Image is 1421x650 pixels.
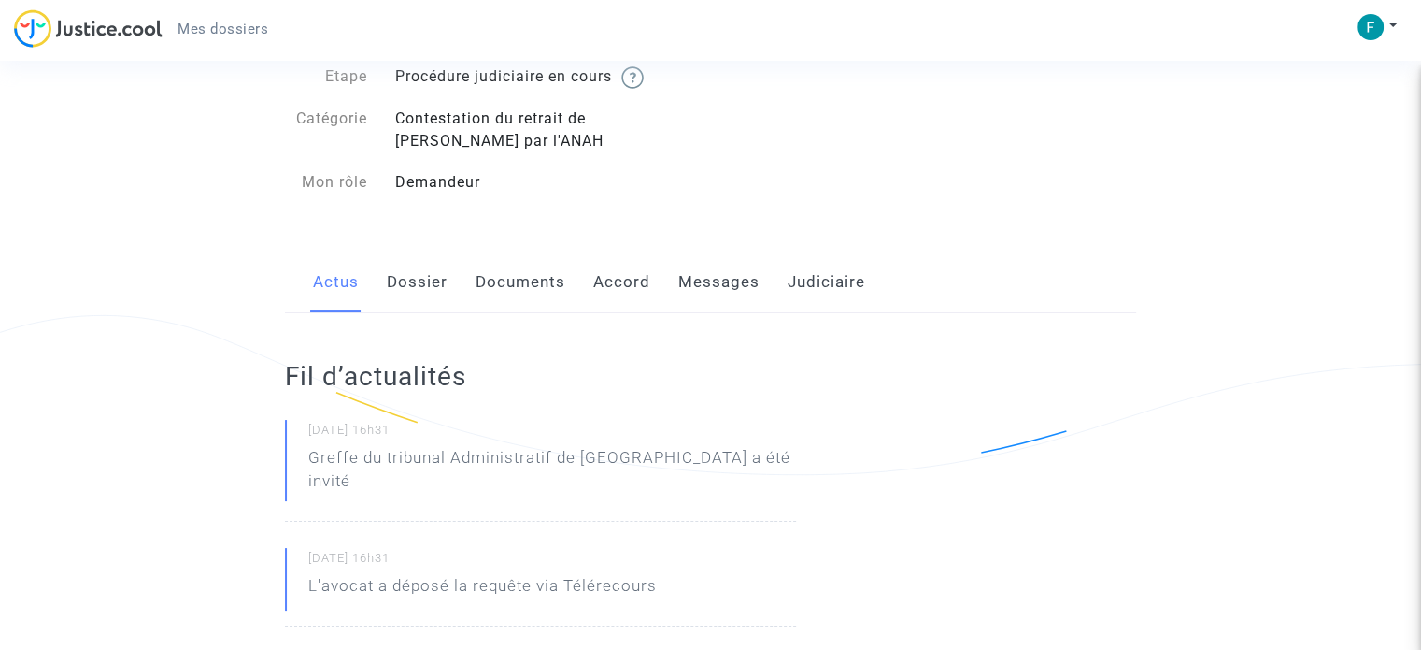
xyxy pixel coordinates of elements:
a: Actus [313,252,359,313]
div: Mon rôle [271,171,381,194]
img: jc-logo.svg [14,9,163,48]
a: Accord [593,252,650,313]
img: ACg8ocJMe5WwsLXbtk7bS-baCzTVD_s6Jlmww2e9dLkyWH1D=s96-c [1357,14,1384,40]
small: [DATE] 16h31 [308,550,796,574]
a: Judiciaire [788,252,865,313]
p: Greffe du tribunal Administratif de [GEOGRAPHIC_DATA] a été invité [308,446,796,502]
a: Dossier [387,252,448,313]
h2: Fil d’actualités [285,360,796,393]
img: help.svg [621,66,644,89]
a: Documents [476,252,565,313]
div: Catégorie [271,108,381,152]
p: L'avocat a déposé la requête via Télérecours [308,574,657,607]
a: Mes dossiers [163,15,283,43]
small: [DATE] 16h31 [308,422,796,446]
div: Procédure judiciaire en cours [381,65,711,89]
div: Demandeur [381,171,711,194]
div: Contestation du retrait de [PERSON_NAME] par l'ANAH [381,108,711,152]
span: Mes dossiers [178,21,268,37]
div: Etape [271,65,381,89]
a: Messages [678,252,760,313]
